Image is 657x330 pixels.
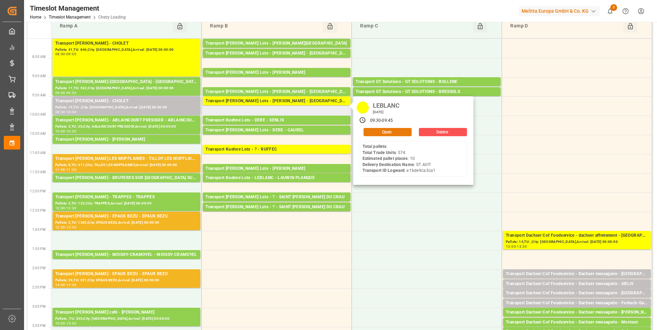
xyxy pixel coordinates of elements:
div: Pallets: 3,TU: 716,City: [GEOGRAPHIC_DATA][PERSON_NAME],Arrival: [DATE] 00:00:00 [205,201,348,207]
div: Pallets: ,TU: 116,City: [GEOGRAPHIC_DATA],Arrival: [DATE] 00:00:00 [55,181,198,187]
div: 13:30 [517,245,527,248]
div: Pallets: 8,TU: 411,City: TILLOY LES MOFFLAINES,Arrival: [DATE] 00:00:00 [55,162,198,168]
div: Pallets: 14,TU: ,City: [GEOGRAPHIC_DATA],Arrival: [DATE] 00:00:00 [506,239,648,245]
div: Transport [PERSON_NAME] - ABLAINCOURT PRESSOIR - ABLAINCOURT PRESSOIR [55,117,198,124]
div: LEBLANC [370,100,402,110]
div: 09:30 [370,118,381,124]
div: Transport [PERSON_NAME] Lots - ? - SAINT [PERSON_NAME] DU CRAU [205,194,348,201]
div: Transport GT Solutions - GT SOLUTIONS - BRESSOLS [356,89,498,95]
div: Melitta Europa GmbH & Co. KG [519,6,600,16]
div: 11:30 [66,168,76,171]
div: - [65,168,66,171]
div: Transport [PERSON_NAME] Lots - [PERSON_NAME][GEOGRAPHIC_DATA] [205,40,348,47]
div: Transport Kuehne Lots - ? - RUFFEC [205,146,348,153]
div: Pallets: 1,TU: 9,City: [GEOGRAPHIC_DATA],Arrival: [DATE] 00:00:00 [55,143,198,149]
div: Pallets: 2,TU: ,City: MOISSY-CRAMOYEL,Arrival: [DATE] 00:00:00 [55,258,198,264]
span: 1:30 PM [32,247,46,251]
div: Pallets: 2,TU: 1039,City: RUFFEC,Arrival: [DATE] 00:00:00 [205,153,348,159]
div: Transport [PERSON_NAME]-[GEOGRAPHIC_DATA] - [GEOGRAPHIC_DATA]-[GEOGRAPHIC_DATA] [55,79,198,85]
div: Transport [PERSON_NAME] - TRAPPES - TRAPPES [55,194,198,201]
span: 12:00 PM [30,189,46,193]
div: 14:00 [55,283,65,286]
div: Transport [PERSON_NAME] - EPAUX BEZU - EPAUX BEZU [55,271,198,278]
div: 13:00 [506,245,516,248]
div: Pallets: ,TU: 482,City: [GEOGRAPHIC_DATA],Arrival: [DATE] 00:00:00 [205,124,348,130]
div: 09:45 [382,118,393,124]
div: Ramp D [508,20,623,33]
div: Pallets: 1,TU: 5,City: [GEOGRAPHIC_DATA],Arrival: [DATE] 00:00:00 [205,57,348,63]
span: 2:30 PM [32,285,46,289]
button: show 2 new notifications [602,3,618,19]
div: Pallets: ,TU: 574,City: [GEOGRAPHIC_DATA],Arrival: [DATE] 00:00:00 [205,105,348,110]
div: Transport Dachser Cof Foodservice - dachser affretement - [GEOGRAPHIC_DATA] [506,232,648,239]
div: 10:00 [66,110,76,114]
div: Ramp C [357,20,473,33]
div: Pallets: 5,TU: 40,City: [GEOGRAPHIC_DATA],Arrival: [DATE] 00:00:00 [205,134,348,140]
div: Transport [PERSON_NAME] - BRUYERES SUR [GEOGRAPHIC_DATA] SUR [GEOGRAPHIC_DATA] [55,175,198,181]
div: 14:30 [66,283,76,286]
div: 10:30 [66,130,76,133]
div: Transport [PERSON_NAME] - CHOLET [55,98,198,105]
div: 12:30 [55,226,65,229]
div: 10:00 [55,130,65,133]
div: Transport [PERSON_NAME] - MOISSY-CRAMOYEL - MOISSY-CRAMOYEL [55,251,198,258]
div: - [65,91,66,94]
div: Transport Dachser Cof Foodservice - Dachser messagerie - Forbach-Gaubiving [506,300,648,307]
div: Transport [PERSON_NAME] Lots - [PERSON_NAME] [205,69,348,76]
div: : : 574 : 10 : ST AVIT : e16de9ca3ca1 [363,144,435,174]
b: Delivery Destination Name [363,162,414,167]
span: 11:00 AM [30,151,46,155]
div: 08:00 [55,52,65,56]
div: - [516,245,517,248]
button: Help Center [618,3,633,19]
div: Transport [PERSON_NAME] Lots - DERE - CAUREL [205,127,348,134]
div: Pallets: 1,TU: 90,City: Forbach-Gaubiving,Arrival: [DATE] 00:00:00 [506,307,648,313]
div: Pallets: 15,TU: ,City: [GEOGRAPHIC_DATA],Arrival: [DATE] 00:00:00 [55,105,198,110]
div: Transport [PERSON_NAME] - [PERSON_NAME] [55,136,198,143]
div: Pallets: 4,TU: 128,City: [GEOGRAPHIC_DATA],Arrival: [DATE] 00:00:00 [205,172,348,178]
b: Estimated pallet places [363,156,408,161]
div: Pallets: 3,TU: 123,City: TRAPPES,Arrival: [DATE] 00:00:00 [55,201,198,207]
div: 15:00 [55,322,65,325]
div: Transport Dachser Cof Foodservice - Dachser messagerie - [PERSON_NAME] St [PERSON_NAME] [506,309,648,316]
div: Pallets: 11,TU: 532,City: [GEOGRAPHIC_DATA],Arrival: [DATE] 00:00:00 [55,85,198,91]
div: Pallets: 18,TU: 772,City: CARQUEFOU,Arrival: [DATE] 00:00:00 [205,76,348,82]
div: Pallets: 1,TU: 84,City: BRESSOLS,Arrival: [DATE] 00:00:00 [356,95,498,101]
div: Pallets: 41,TU: 846,City: [GEOGRAPHIC_DATA],Arrival: [DATE] 00:00:00 [55,47,198,53]
div: Pallets: 1,TU: 35,City: ABLIS,Arrival: [DATE] 00:00:00 [506,287,648,293]
div: Pallets: ,TU: 101,City: LAUWIN PLANQUE,Arrival: [DATE] 00:00:00 [205,181,348,187]
div: Pallets: 1,TU: 41,City: [GEOGRAPHIC_DATA],Arrival: [DATE] 00:00:00 [506,297,648,303]
div: Transport Dachser Cof Foodservice - Dachser messagerie - Montaut [506,319,648,326]
div: Pallets: 1,TU: 43,City: [GEOGRAPHIC_DATA][PERSON_NAME],Arrival: [DATE] 00:00:00 [506,316,648,322]
span: 10:00 AM [30,113,46,116]
div: Transport GT Solutions - GT SOLUTIONS - BOLLENE [356,79,498,85]
div: Transport [PERSON_NAME] café - [PERSON_NAME] [55,309,198,316]
span: 2:00 PM [32,266,46,270]
div: Transport Dachser Cof Foodservice - Dachser messagerie - [GEOGRAPHIC_DATA] [506,271,648,278]
div: Transport [PERSON_NAME] Lots - [PERSON_NAME] - [GEOGRAPHIC_DATA] SUR [GEOGRAPHIC_DATA] [205,50,348,57]
div: - [65,130,66,133]
span: 3:30 PM [32,324,46,328]
span: 1:00 PM [32,228,46,232]
div: Pallets: 24,TU: 321,City: EPAUX BEZU,Arrival: [DATE] 00:00:00 [55,278,198,283]
div: 12:00 [55,207,65,210]
button: Melitta Europa GmbH & Co. KG [519,4,602,17]
div: - [65,283,66,286]
div: 13:00 [66,226,76,229]
div: 09:30 [66,91,76,94]
div: Transport [PERSON_NAME] Lots - [PERSON_NAME] [205,165,348,172]
div: Transport Kuehne Lots - DERE - SENLIS [205,117,348,124]
div: - [381,118,382,124]
div: Transport [PERSON_NAME] - CHOLET [55,40,198,47]
a: Timeslot Management [49,15,91,20]
b: Total pallets [363,144,387,149]
div: Timeslot Management [30,3,126,13]
div: 09:30 [55,110,65,114]
span: 8:30 AM [32,55,46,59]
div: 11:00 [55,168,65,171]
span: 12:30 PM [30,209,46,212]
div: - [65,110,66,114]
div: Transport Dachser Cof Foodservice - Dachser messagerie - ABLIS [506,281,648,287]
div: Pallets: ,TU: 113,City: [GEOGRAPHIC_DATA],Arrival: [DATE] 00:00:00 [506,278,648,283]
div: Transport [PERSON_NAME] Lots - [PERSON_NAME] - [GEOGRAPHIC_DATA] [205,98,348,105]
